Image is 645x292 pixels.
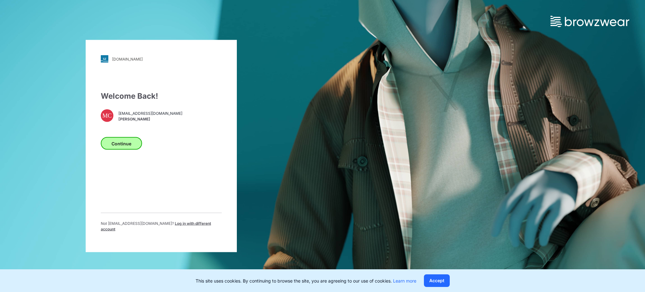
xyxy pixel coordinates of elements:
img: browzwear-logo.73288ffb.svg [551,16,629,27]
a: Learn more [393,278,416,283]
p: This site uses cookies. By continuing to browse the site, you are agreeing to our use of cookies. [196,277,416,284]
div: [DOMAIN_NAME] [112,56,143,61]
img: svg+xml;base64,PHN2ZyB3aWR0aD0iMjgiIGhlaWdodD0iMjgiIHZpZXdCb3g9IjAgMCAyOCAyOCIgZmlsbD0ibm9uZSIgeG... [101,55,108,63]
a: [DOMAIN_NAME] [101,55,222,63]
p: Not [EMAIL_ADDRESS][DOMAIN_NAME] ? [101,221,222,232]
div: MC [101,109,113,122]
button: Accept [424,274,450,287]
div: Welcome Back! [101,91,222,102]
button: Continue [101,137,142,150]
span: [PERSON_NAME] [118,116,182,122]
span: [EMAIL_ADDRESS][DOMAIN_NAME] [118,110,182,116]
